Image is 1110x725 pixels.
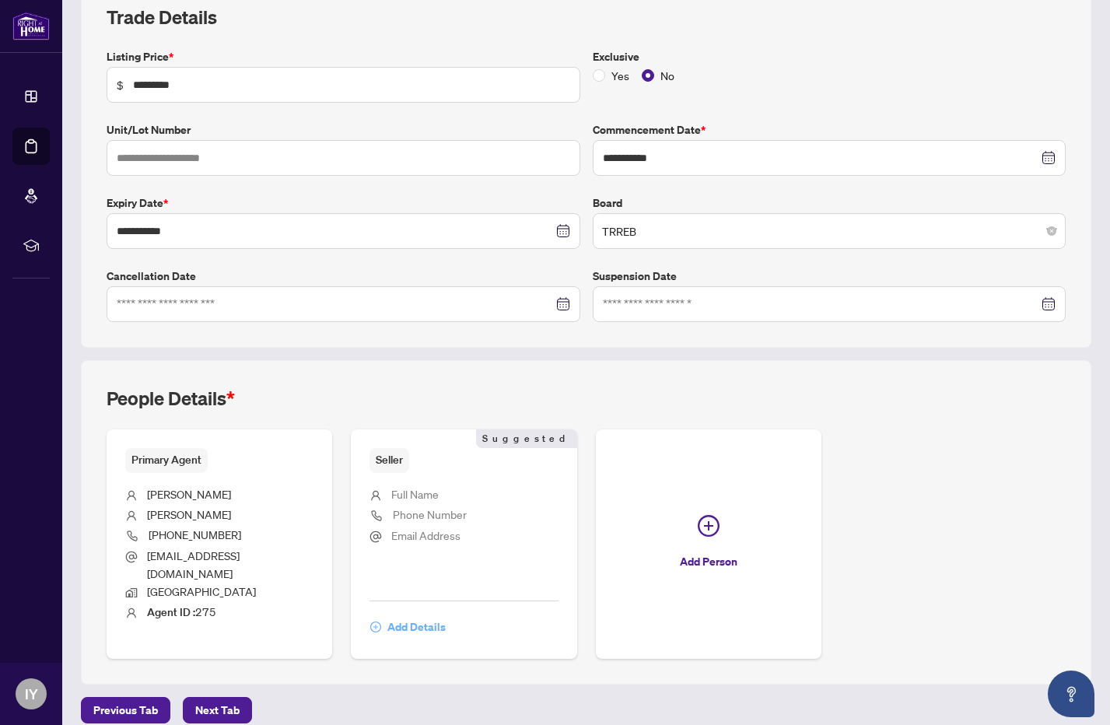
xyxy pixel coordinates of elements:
span: Add Details [387,615,446,639]
label: Unit/Lot Number [107,121,580,138]
span: Previous Tab [93,698,158,723]
h2: People Details [107,386,235,411]
span: TRREB [602,216,1057,246]
h2: Trade Details [107,5,1066,30]
label: Listing Price [107,48,580,65]
label: Exclusive [593,48,1066,65]
img: logo [12,12,50,40]
button: Next Tab [183,697,252,723]
span: Primary Agent [125,448,208,472]
button: Open asap [1048,671,1094,717]
span: [PERSON_NAME] [147,507,231,521]
label: Cancellation Date [107,268,580,285]
label: Expiry Date [107,194,580,212]
span: [EMAIL_ADDRESS][DOMAIN_NAME] [147,548,240,580]
span: Full Name [391,487,439,501]
span: 275 [147,604,216,618]
button: Add Details [369,614,446,640]
span: Email Address [391,528,460,542]
span: [PHONE_NUMBER] [149,527,241,541]
span: $ [117,76,124,93]
span: Phone Number [393,507,467,521]
span: [PERSON_NAME] [147,487,231,501]
span: Add Person [680,549,737,574]
button: Add Person [596,429,821,659]
span: Suggested [476,429,577,448]
button: Previous Tab [81,697,170,723]
label: Commencement Date [593,121,1066,138]
span: close-circle [1047,226,1056,236]
span: plus-circle [698,515,720,537]
span: IY [25,683,38,705]
span: No [654,67,681,84]
b: Agent ID : [147,605,195,619]
label: Suspension Date [593,268,1066,285]
span: Yes [605,67,636,84]
label: Board [593,194,1066,212]
span: plus-circle [370,622,381,632]
span: Next Tab [195,698,240,723]
span: [GEOGRAPHIC_DATA] [147,584,256,598]
span: Seller [369,448,409,472]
